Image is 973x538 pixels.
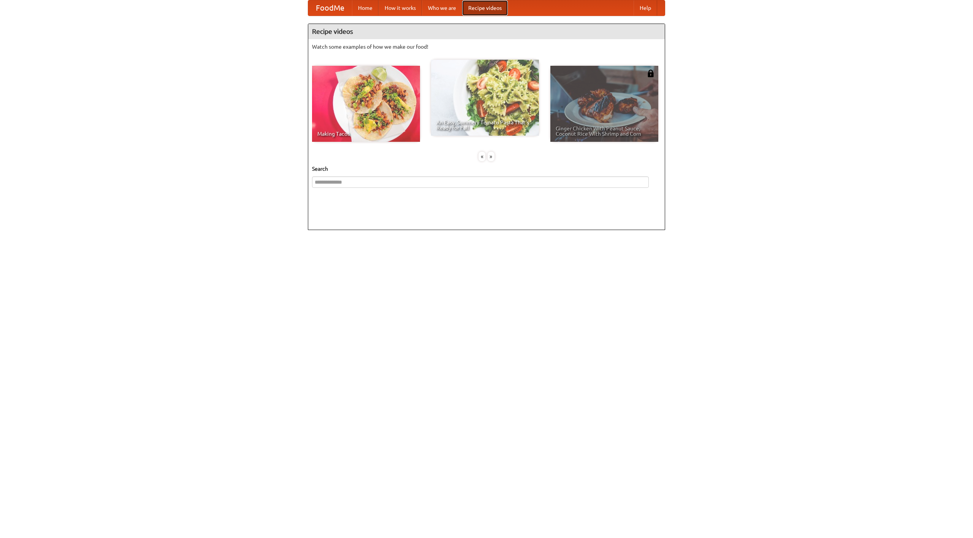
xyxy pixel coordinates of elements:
a: Who we are [422,0,462,16]
span: Making Tacos [317,131,415,136]
span: An Easy, Summery Tomato Pasta That's Ready for Fall [436,120,534,130]
a: An Easy, Summery Tomato Pasta That's Ready for Fall [431,60,539,136]
img: 483408.png [647,70,654,77]
a: Help [634,0,657,16]
h4: Recipe videos [308,24,665,39]
div: » [488,152,494,161]
p: Watch some examples of how we make our food! [312,43,661,51]
div: « [479,152,485,161]
h5: Search [312,165,661,173]
a: How it works [379,0,422,16]
a: FoodMe [308,0,352,16]
a: Recipe videos [462,0,508,16]
a: Home [352,0,379,16]
a: Making Tacos [312,66,420,142]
